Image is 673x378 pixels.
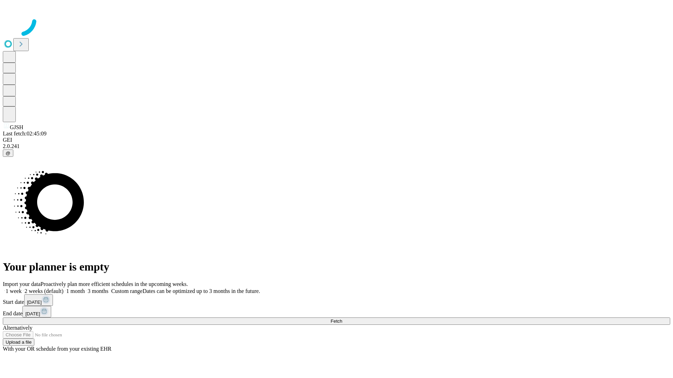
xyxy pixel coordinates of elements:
[3,346,111,352] span: With your OR schedule from your existing EHR
[3,281,41,287] span: Import your data
[3,260,670,273] h1: Your planner is empty
[41,281,188,287] span: Proactively plan more efficient schedules in the upcoming weeks.
[25,288,63,294] span: 2 weeks (default)
[3,338,34,346] button: Upload a file
[3,131,47,136] span: Last fetch: 02:45:09
[6,150,11,156] span: @
[3,306,670,317] div: End date
[3,143,670,149] div: 2.0.241
[66,288,85,294] span: 1 month
[22,306,51,317] button: [DATE]
[88,288,108,294] span: 3 months
[111,288,142,294] span: Custom range
[3,317,670,325] button: Fetch
[25,311,40,316] span: [DATE]
[3,294,670,306] div: Start date
[143,288,260,294] span: Dates can be optimized up to 3 months in the future.
[3,137,670,143] div: GEI
[3,325,32,331] span: Alternatively
[331,318,342,324] span: Fetch
[6,288,22,294] span: 1 week
[24,294,53,306] button: [DATE]
[3,149,13,157] button: @
[27,300,42,305] span: [DATE]
[10,124,23,130] span: GJSH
